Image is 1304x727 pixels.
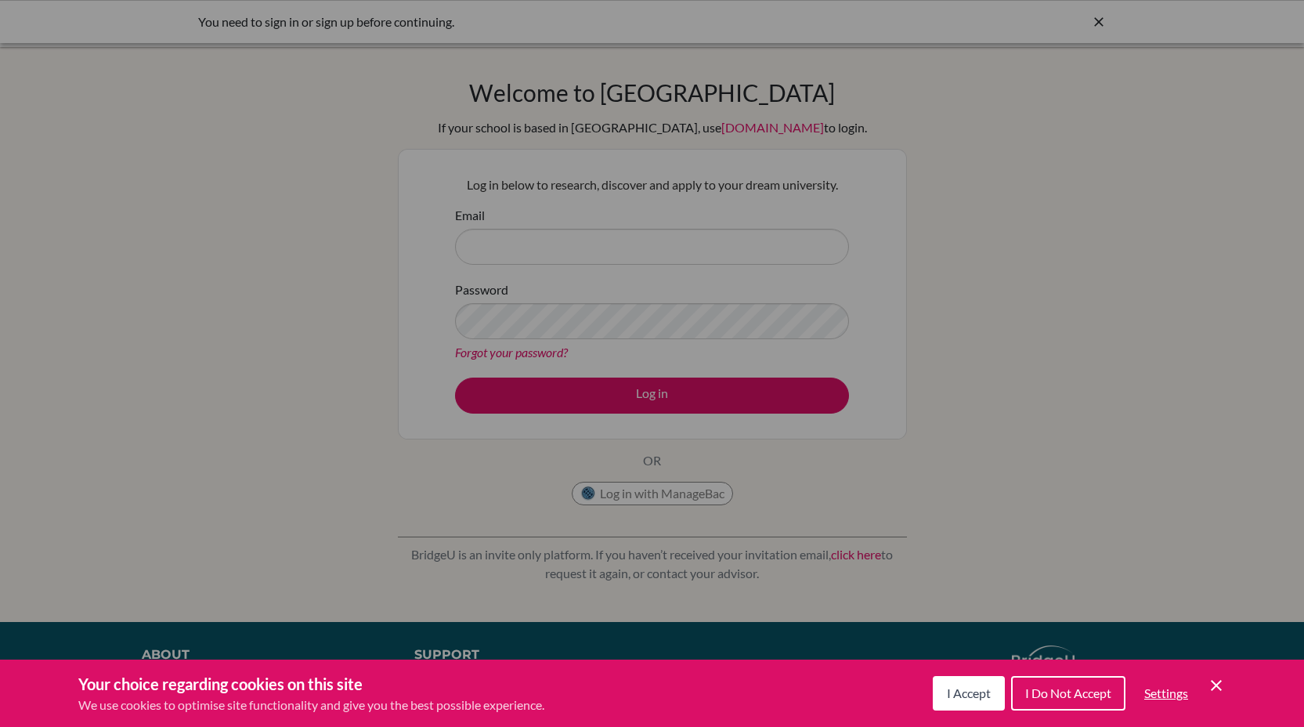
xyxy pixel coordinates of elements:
[1011,676,1125,711] button: I Do Not Accept
[1025,685,1111,700] span: I Do Not Accept
[1144,685,1188,700] span: Settings
[1132,678,1201,709] button: Settings
[78,696,544,714] p: We use cookies to optimise site functionality and give you the best possible experience.
[1207,676,1226,695] button: Save and close
[78,672,544,696] h3: Your choice regarding cookies on this site
[947,685,991,700] span: I Accept
[933,676,1005,711] button: I Accept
